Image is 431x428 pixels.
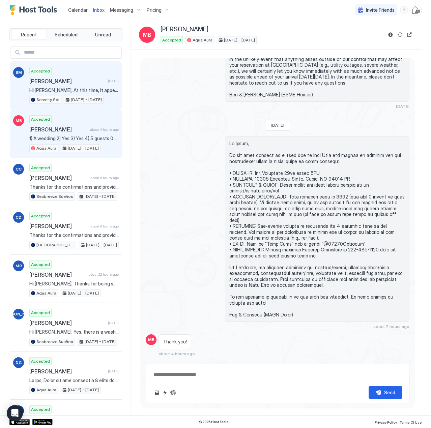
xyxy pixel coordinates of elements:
[36,145,56,151] span: Aqua Aura
[386,31,395,39] button: Reservation information
[193,37,212,43] span: Aqua Aura
[31,358,50,364] span: Accepted
[29,281,119,287] span: Hi [PERSON_NAME], Thanks for being such a great guest and taking good care of our home. We gladly...
[229,141,405,317] span: Lo Ipsum, Do sit amet consect ad elitsed doe te Inci Utla etd magnaa en adminim ven qui nostrudex...
[21,32,37,38] span: Recent
[90,127,119,132] span: about 4 hours ago
[31,406,50,412] span: Accepted
[93,6,105,13] a: Inbox
[29,232,119,238] span: Thanks for the confirmations and providing a copy of your ID via text, [PERSON_NAME]. Please expe...
[143,31,151,39] span: MB
[108,79,119,83] span: [DATE]
[90,176,119,180] span: about 8 hours ago
[29,135,119,142] span: 1) A wedding 2) Yes 3) Yes 4) 5 guests 0 pets 5)NA
[11,30,47,39] button: Recent
[90,224,119,228] span: about 8 hours ago
[375,418,397,425] a: Privacy Policy
[31,262,50,268] span: Accepted
[31,116,50,122] span: Accepted
[29,271,86,278] span: [PERSON_NAME]
[29,87,119,93] span: Hi [PERSON_NAME], At this time, it appears we are able to accommodate your request for an early c...
[108,369,119,373] span: [DATE]
[68,145,99,151] span: [DATE] - [DATE]
[400,6,408,14] div: menu
[16,263,22,269] span: MR
[31,165,50,171] span: Accepted
[375,420,397,424] span: Privacy Policy
[169,389,177,397] button: ChatGPT Auto Reply
[86,242,117,248] span: [DATE] - [DATE]
[85,339,116,345] span: [DATE] - [DATE]
[396,31,404,39] button: Sync reservation
[68,290,99,296] span: [DATE] - [DATE]
[271,123,284,128] span: [DATE]
[31,68,50,74] span: Accepted
[36,290,56,296] span: Aqua Aura
[55,32,78,38] span: Scheduled
[32,419,53,425] a: Google Play Store
[36,339,73,345] span: Seabreeze Sueños
[85,30,121,39] button: Unread
[29,78,105,85] span: [PERSON_NAME]
[21,47,121,58] input: Input Field
[71,97,102,103] span: [DATE] - [DATE]
[366,7,395,13] span: Invite Friends
[199,420,228,424] span: © 2025 Host Tools
[161,389,169,397] button: Quick reply
[36,242,75,248] span: [GEOGRAPHIC_DATA]
[224,37,255,43] span: [DATE] - [DATE]
[153,389,161,397] button: Upload image
[85,193,116,200] span: [DATE] - [DATE]
[229,38,405,97] span: Thanks for the confirmation, [PERSON_NAME]. Please expect to receive detailed check-in guidance a...
[7,405,23,421] div: Open Intercom Messenger
[110,7,133,13] span: Messaging
[29,377,119,384] span: Lo Ips, Dolor sit ame consect a 8 elits doei tem 5 incidi ut Labo Etdo magn Ali, Enimadmi 23ve qu...
[89,272,119,277] span: about 22 hours ago
[16,69,22,75] span: BM
[31,310,50,316] span: Accepted
[48,30,84,39] button: Scheduled
[36,193,73,200] span: Seabreeze Sueños
[16,214,22,220] span: CD
[16,360,22,366] span: DG
[68,7,88,13] span: Calendar
[68,6,88,13] a: Calendar
[384,389,395,396] div: Send
[29,223,88,230] span: [PERSON_NAME]
[147,7,162,13] span: Pricing
[29,329,119,335] span: Hi [PERSON_NAME], Yes, there is a washer and dryer at Seabreeze Sueños; however, guests must eith...
[16,166,22,172] span: CC
[159,351,195,356] span: about 4 hours ago
[396,104,409,109] span: [DATE]
[95,32,111,38] span: Unread
[373,324,409,329] span: about 7 hours ago
[400,420,422,424] span: Terms Of Use
[9,28,122,41] div: tab-group
[9,5,60,15] a: Host Tools Logo
[31,213,50,219] span: Accepted
[16,118,22,124] span: MB
[148,337,154,343] span: MB
[9,419,30,425] a: App Store
[36,97,59,103] span: Serenity Sol
[108,321,119,325] span: [DATE]
[163,339,187,345] span: Thank you!
[29,319,105,326] span: [PERSON_NAME]
[369,386,402,399] button: Send
[93,7,105,13] span: Inbox
[411,5,422,16] div: User profile
[405,31,413,39] button: Open reservation
[29,368,105,375] span: [PERSON_NAME]
[29,175,88,181] span: [PERSON_NAME]
[162,37,181,43] span: Accepted
[68,387,99,393] span: [DATE] - [DATE]
[161,26,208,33] span: [PERSON_NAME]
[2,311,35,317] span: [PERSON_NAME]
[400,418,422,425] a: Terms Of Use
[36,387,56,393] span: Aqua Aura
[29,126,87,133] span: [PERSON_NAME]
[29,184,119,190] span: Thanks for the confirmations and providing a copy of your ID via text, [PERSON_NAME]. Please expe...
